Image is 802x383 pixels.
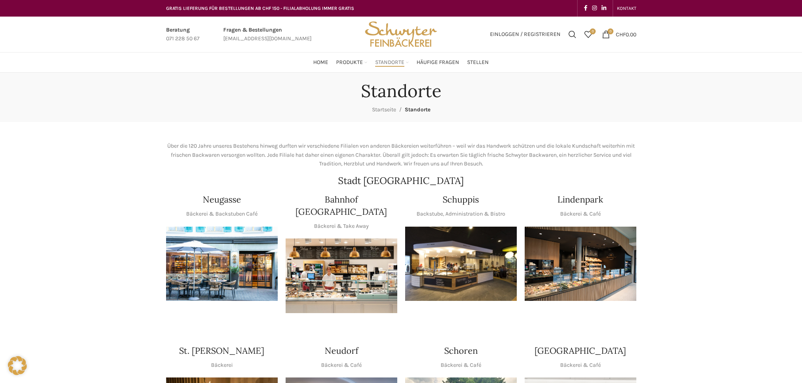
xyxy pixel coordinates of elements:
[223,26,312,43] a: Infobox link
[617,0,636,16] a: KONTAKT
[314,222,369,231] p: Bäckerei & Take Away
[166,227,278,301] img: Neugasse
[166,6,354,11] span: GRATIS LIEFERUNG FÜR BESTELLUNGEN AB CHF 150 - FILIALABHOLUNG IMMER GRATIS
[375,59,404,66] span: Standorte
[557,193,603,206] h4: Lindenpark
[616,31,636,38] bdi: 0.00
[162,54,640,70] div: Main navigation
[417,54,459,70] a: Häufige Fragen
[581,3,590,14] a: Facebook social link
[375,54,409,70] a: Standorte
[560,361,601,370] p: Bäckerei & Café
[166,176,636,186] h2: Stadt [GEOGRAPHIC_DATA]
[613,0,640,16] div: Secondary navigation
[443,193,479,206] h4: Schuppis
[405,227,517,301] img: 150130-Schwyter-013
[467,54,489,70] a: Stellen
[525,227,636,301] img: 017-e1571925257345
[362,17,439,52] img: Bäckerei Schwyter
[166,142,636,168] p: Über die 120 Jahre unseres Bestehens hinweg durften wir verschiedene Filialen von anderen Bäckere...
[286,193,397,218] h4: Bahnhof [GEOGRAPHIC_DATA]
[580,26,596,42] a: 0
[179,345,264,357] h4: St. [PERSON_NAME]
[166,26,200,43] a: Infobox link
[617,6,636,11] span: KONTAKT
[203,193,241,206] h4: Neugasse
[313,59,328,66] span: Home
[467,59,489,66] span: Stellen
[590,28,596,34] span: 0
[405,106,430,113] span: Standorte
[598,26,640,42] a: 0 CHF0.00
[211,361,233,370] p: Bäckerei
[186,210,258,218] p: Bäckerei & Backstuben Café
[325,345,358,357] h4: Neudorf
[608,28,613,34] span: 0
[336,54,367,70] a: Produkte
[486,26,565,42] a: Einloggen / Registrieren
[417,210,505,218] p: Backstube, Administration & Bistro
[565,26,580,42] a: Suchen
[444,345,478,357] h4: Schoren
[286,238,397,313] img: Bahnhof St. Gallen
[361,81,441,101] h1: Standorte
[362,30,439,37] a: Site logo
[535,345,626,357] h4: [GEOGRAPHIC_DATA]
[417,59,459,66] span: Häufige Fragen
[490,32,561,37] span: Einloggen / Registrieren
[616,31,626,38] span: CHF
[313,54,328,70] a: Home
[321,361,362,370] p: Bäckerei & Café
[590,3,599,14] a: Instagram social link
[599,3,609,14] a: Linkedin social link
[372,106,396,113] a: Startseite
[441,361,481,370] p: Bäckerei & Café
[336,59,363,66] span: Produkte
[560,210,601,218] p: Bäckerei & Café
[580,26,596,42] div: Meine Wunschliste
